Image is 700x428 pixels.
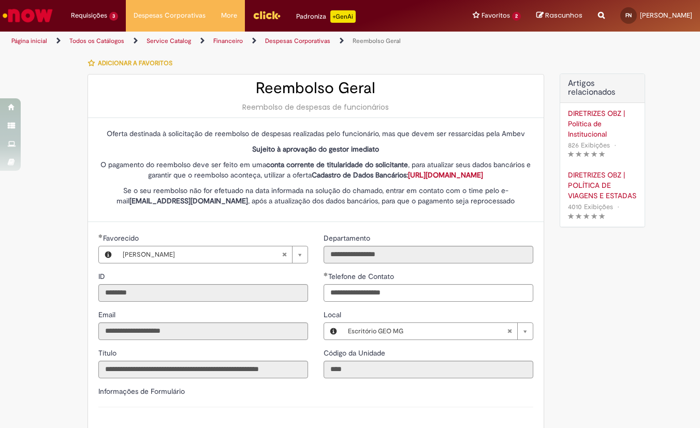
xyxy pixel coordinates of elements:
[103,233,141,243] span: Necessários - Favorecido
[615,200,621,214] span: •
[123,246,282,263] span: [PERSON_NAME]
[568,170,637,201] a: DIRETRIZES OBZ | POLÍTICA DE VIAGENS E ESTADAS
[640,11,692,20] span: [PERSON_NAME]
[109,12,118,21] span: 3
[348,323,507,340] span: Escritório GEO MG
[324,310,343,319] span: Local
[98,271,107,282] label: Somente leitura - ID
[568,79,637,97] h3: Artigos relacionados
[71,10,107,21] span: Requisições
[8,32,459,51] ul: Trilhas de página
[353,37,401,45] a: Reembolso Geral
[98,284,308,302] input: ID
[221,10,237,21] span: More
[324,361,533,378] input: Código da Unidade
[545,10,582,20] span: Rascunhos
[98,361,308,378] input: Título
[98,128,533,139] p: Oferta destinada à solicitação de reembolso de despesas realizadas pelo funcionário, mas que deve...
[324,246,533,263] input: Departamento
[502,323,517,340] abbr: Limpar campo Local
[98,102,533,112] div: Reembolso de despesas de funcionários
[98,272,107,281] span: Somente leitura - ID
[129,196,248,205] strong: [EMAIL_ADDRESS][DOMAIN_NAME]
[147,37,191,45] a: Service Catalog
[276,246,292,263] abbr: Limpar campo Favorecido
[408,170,483,180] a: [URL][DOMAIN_NAME]
[99,246,118,263] button: Favorecido, Visualizar este registro Filipe Ribeiro Nascimento
[98,348,119,358] label: Somente leitura - Título
[98,80,533,97] h2: Reembolso Geral
[98,310,118,319] span: Somente leitura - Email
[253,7,281,23] img: click_logo_yellow_360x200.png
[482,10,510,21] span: Favoritos
[69,37,124,45] a: Todos os Catálogos
[343,323,533,340] a: Escritório GEO MGLimpar campo Local
[98,387,185,396] label: Informações de Formulário
[1,5,54,26] img: ServiceNow
[612,138,618,152] span: •
[11,37,47,45] a: Página inicial
[98,185,533,206] p: Se o seu reembolso não for efetuado na data informada na solução do chamado, entrar em contato co...
[512,12,521,21] span: 2
[312,170,483,180] strong: Cadastro de Dados Bancários:
[87,52,178,74] button: Adicionar a Favoritos
[98,59,172,67] span: Adicionar a Favoritos
[324,233,372,243] label: Somente leitura - Departamento
[213,37,243,45] a: Financeiro
[324,284,533,302] input: Telefone de Contato
[625,12,632,19] span: FN
[328,272,396,281] span: Telefone de Contato
[324,272,328,276] span: Obrigatório Preenchido
[98,309,118,320] label: Somente leitura - Email
[98,234,103,238] span: Obrigatório Preenchido
[330,10,356,23] p: +GenAi
[266,160,408,169] strong: conta corrente de titularidade do solicitante
[568,202,613,211] span: 4010 Exibições
[568,108,637,139] a: DIRETRIZES OBZ | Política de Institucional
[568,141,610,150] span: 826 Exibições
[118,246,308,263] a: [PERSON_NAME]Limpar campo Favorecido
[324,348,387,358] label: Somente leitura - Código da Unidade
[265,37,330,45] a: Despesas Corporativas
[536,11,582,21] a: Rascunhos
[296,10,356,23] div: Padroniza
[98,322,308,340] input: Email
[98,159,533,180] p: O pagamento do reembolso deve ser feito em uma , para atualizar seus dados bancários e garantir q...
[134,10,206,21] span: Despesas Corporativas
[252,144,379,154] strong: Sujeito à aprovação do gestor imediato
[324,323,343,340] button: Local, Visualizar este registro Escritório GEO MG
